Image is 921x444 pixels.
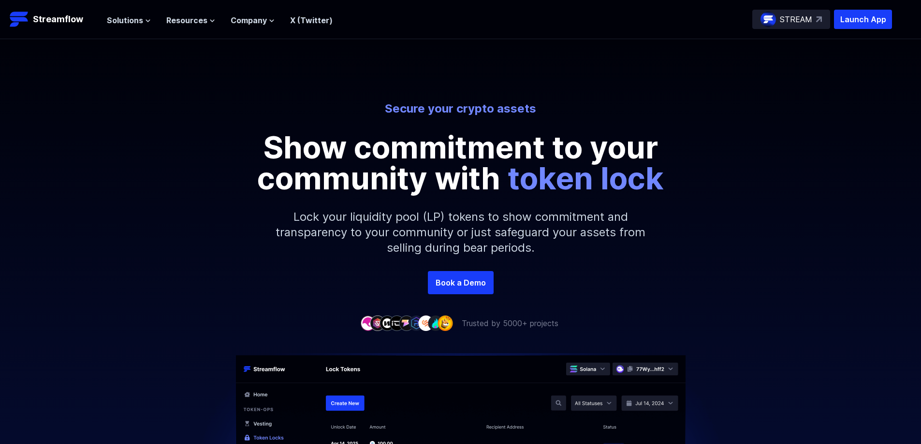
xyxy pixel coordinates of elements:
button: Resources [166,14,215,26]
p: Lock your liquidity pool (LP) tokens to show commitment and transparency to your community or jus... [253,194,669,271]
img: top-right-arrow.svg [816,16,822,22]
img: company-3 [380,315,395,330]
img: Streamflow Logo [10,10,29,29]
p: Streamflow [33,13,83,26]
a: Streamflow [10,10,97,29]
img: company-1 [360,315,376,330]
img: company-8 [428,315,443,330]
button: Launch App [834,10,892,29]
img: company-6 [409,315,424,330]
p: Show commitment to your community with [243,132,678,194]
img: company-5 [399,315,414,330]
a: Book a Demo [428,271,494,294]
img: company-7 [418,315,434,330]
button: Solutions [107,14,151,26]
img: streamflow-logo-circle.png [760,12,776,27]
p: Secure your crypto assets [193,101,729,116]
p: STREAM [780,14,812,25]
span: Resources [166,14,207,26]
span: Company [231,14,267,26]
img: company-4 [389,315,405,330]
img: company-2 [370,315,385,330]
span: token lock [508,159,664,197]
span: Solutions [107,14,143,26]
a: STREAM [752,10,830,29]
img: company-9 [438,315,453,330]
p: Trusted by 5000+ projects [462,317,558,329]
a: X (Twitter) [290,15,333,25]
button: Company [231,14,275,26]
